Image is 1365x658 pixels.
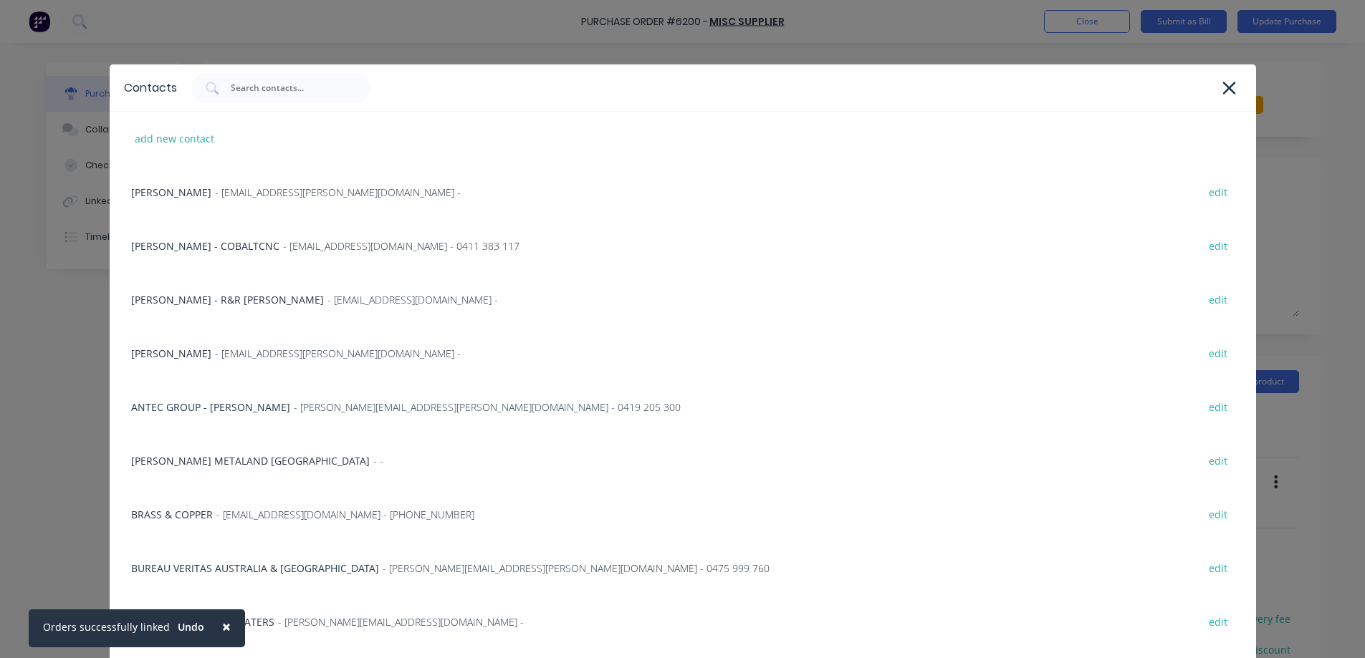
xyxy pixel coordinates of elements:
[110,595,1256,649] div: CARDIFF INDUSTRIAL PLATERS
[327,292,498,307] span: - [EMAIL_ADDRESS][DOMAIN_NAME] -
[124,79,177,97] div: Contacts
[215,185,461,200] span: - [EMAIL_ADDRESS][PERSON_NAME][DOMAIN_NAME] -
[110,219,1256,273] div: [PERSON_NAME] - COBALTCNC
[110,380,1256,434] div: ANTEC GROUP - [PERSON_NAME]
[1202,342,1235,364] div: edit
[1202,289,1235,311] div: edit
[278,614,524,629] span: - [PERSON_NAME][EMAIL_ADDRESS][DOMAIN_NAME] -
[1202,557,1235,579] div: edit
[110,434,1256,488] div: [PERSON_NAME] METALAND [GEOGRAPHIC_DATA]
[110,165,1256,219] div: [PERSON_NAME]
[170,616,212,638] button: Undo
[1202,235,1235,257] div: edit
[283,238,519,253] span: - [EMAIL_ADDRESS][DOMAIN_NAME] - 0411 383 117
[383,561,770,576] span: - [PERSON_NAME][EMAIL_ADDRESS][PERSON_NAME][DOMAIN_NAME] - 0475 999 760
[128,127,221,150] div: add new contact
[1202,181,1235,203] div: edit
[110,273,1256,326] div: [PERSON_NAME] - R&R [PERSON_NAME]
[216,507,474,522] span: - [EMAIL_ADDRESS][DOMAIN_NAME] - [PHONE_NUMBER]
[110,488,1256,541] div: BRASS & COPPER
[294,400,681,415] span: - [PERSON_NAME][EMAIL_ADDRESS][PERSON_NAME][DOMAIN_NAME] - 0419 205 300
[208,609,245,644] button: Close
[229,81,348,95] input: Search contacts...
[222,616,231,637] span: ×
[1202,503,1235,526] div: edit
[1202,611,1235,633] div: edit
[110,541,1256,595] div: BUREAU VERITAS AUSTRALIA & [GEOGRAPHIC_DATA]
[110,326,1256,380] div: [PERSON_NAME]
[1202,450,1235,472] div: edit
[1202,396,1235,418] div: edit
[43,619,170,634] div: Orders successfully linked
[373,453,383,468] span: - -
[215,346,461,361] span: - [EMAIL_ADDRESS][PERSON_NAME][DOMAIN_NAME] -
